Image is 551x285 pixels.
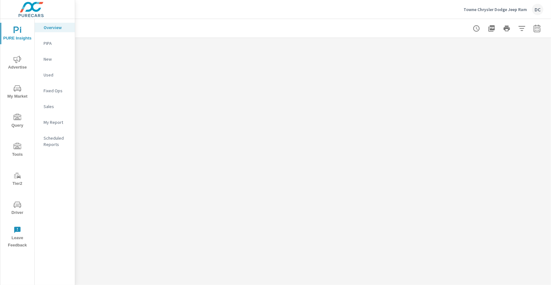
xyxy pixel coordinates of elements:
[532,4,543,15] div: DC
[2,56,33,71] span: Advertise
[35,23,75,32] div: Overview
[44,119,70,125] p: My Report
[35,118,75,127] div: My Report
[35,133,75,149] div: Scheduled Reports
[2,114,33,129] span: Query
[35,86,75,95] div: Fixed Ops
[2,172,33,187] span: Tier2
[485,22,498,35] button: "Export Report to PDF"
[531,22,543,35] button: Select Date Range
[2,201,33,216] span: Driver
[2,27,33,42] span: PURE Insights
[44,40,70,46] p: PIPA
[44,135,70,148] p: Scheduled Reports
[44,56,70,62] p: New
[2,226,33,249] span: Leave Feedback
[44,72,70,78] p: Used
[35,54,75,64] div: New
[516,22,528,35] button: Apply Filters
[35,102,75,111] div: Sales
[0,19,34,252] div: nav menu
[44,88,70,94] p: Fixed Ops
[35,39,75,48] div: PIPA
[2,85,33,100] span: My Market
[44,103,70,110] p: Sales
[44,24,70,31] p: Overview
[2,143,33,158] span: Tools
[464,7,527,12] p: Towne Chrysler Dodge Jeep Ram
[500,22,513,35] button: Print Report
[35,70,75,80] div: Used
